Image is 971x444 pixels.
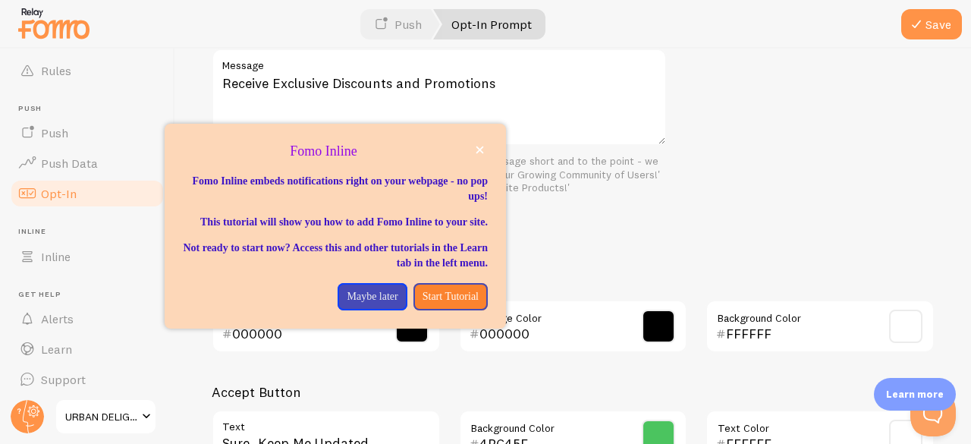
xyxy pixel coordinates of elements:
[212,410,441,436] label: Text
[9,241,165,272] a: Inline
[183,174,488,204] p: Fomo Inline embeds notifications right on your webpage - no pop ups!
[183,215,488,230] p: This tutorial will show you how to add Fomo Inline to your site.
[212,49,667,74] label: Message
[65,408,137,426] span: URBAN DELIGHT
[338,283,407,310] button: Maybe later
[212,231,935,255] h2: Prompt Style
[413,283,488,310] button: Start Tutorial
[41,311,74,326] span: Alerts
[55,398,157,435] a: URBAN DELIGHT
[41,156,98,171] span: Push Data
[183,241,488,271] p: Not ready to start now? Access this and other tutorials in the Learn tab in the left menu.
[347,289,398,304] p: Maybe later
[41,63,71,78] span: Rules
[18,290,165,300] span: Get Help
[9,148,165,178] a: Push Data
[41,249,71,264] span: Inline
[41,372,86,387] span: Support
[18,227,165,237] span: Inline
[886,387,944,401] p: Learn more
[41,186,77,201] span: Opt-In
[910,391,956,436] iframe: Help Scout Beacon - Open
[9,178,165,209] a: Opt-In
[874,378,956,411] div: Learn more
[9,334,165,364] a: Learn
[9,55,165,86] a: Rules
[183,142,488,162] p: Fomo Inline
[41,125,68,140] span: Push
[18,104,165,114] span: Push
[9,304,165,334] a: Alerts
[212,273,935,291] h3: Heading & Message & Background
[423,289,479,304] p: Start Tutorial
[165,124,506,329] div: Fomo Inline
[9,364,165,395] a: Support
[41,342,72,357] span: Learn
[472,142,488,158] button: close,
[9,118,165,148] a: Push
[16,4,92,43] img: fomo-relay-logo-orange.svg
[212,383,935,401] h3: Accept Button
